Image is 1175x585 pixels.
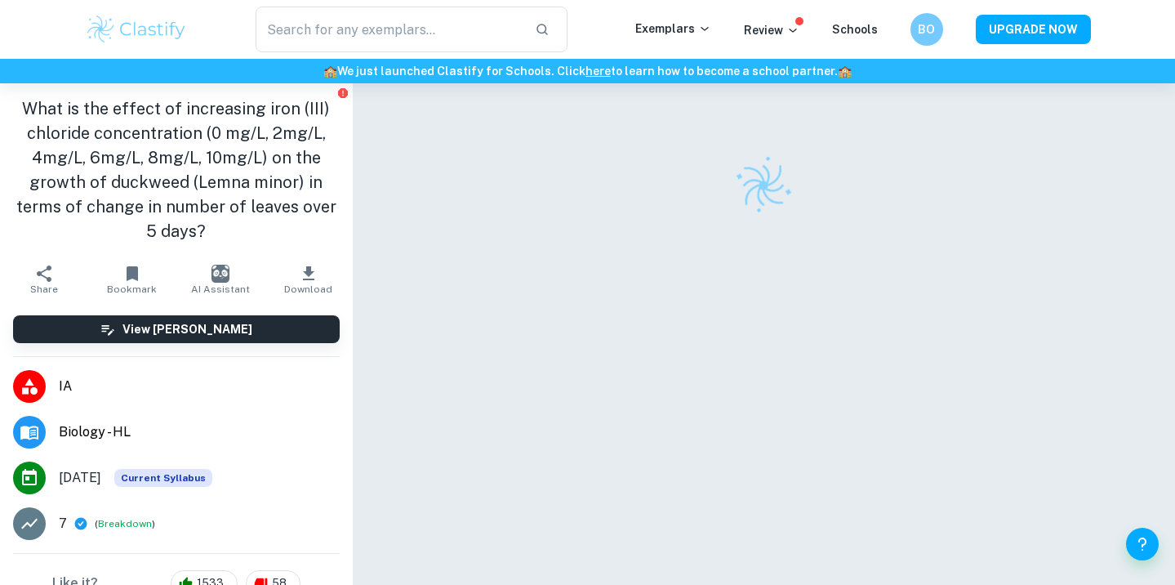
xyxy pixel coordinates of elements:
[832,23,878,36] a: Schools
[744,21,799,39] p: Review
[917,20,936,38] h6: BO
[59,468,101,488] span: [DATE]
[107,284,157,295] span: Bookmark
[976,15,1091,44] button: UPGRADE NOW
[176,257,265,302] button: AI Assistant
[122,320,252,338] h6: View [PERSON_NAME]
[95,516,155,532] span: ( )
[59,514,67,534] p: 7
[211,265,229,283] img: AI Assistant
[88,257,176,302] button: Bookmark
[59,377,340,396] span: IA
[323,65,337,78] span: 🏫
[13,315,340,343] button: View [PERSON_NAME]
[114,469,212,487] div: This exemplar is based on the current syllabus. Feel free to refer to it for inspiration/ideas wh...
[838,65,852,78] span: 🏫
[3,62,1172,80] h6: We just launched Clastify for Schools. Click to learn how to become a school partner.
[13,96,340,243] h1: What is the effect of increasing iron (III) chloride concentration (0 mg/L, 2mg/L, 4mg/L, 6mg/L, ...
[265,257,353,302] button: Download
[85,13,189,46] img: Clastify logo
[114,469,212,487] span: Current Syllabus
[284,284,332,295] span: Download
[1126,528,1159,560] button: Help and Feedback
[256,7,523,52] input: Search for any exemplars...
[98,516,152,531] button: Breakdown
[30,284,58,295] span: Share
[635,20,711,38] p: Exemplars
[59,422,340,442] span: Biology - HL
[337,87,349,99] button: Report issue
[191,284,250,295] span: AI Assistant
[724,146,803,225] img: Clastify logo
[585,65,611,78] a: here
[910,13,943,46] button: BO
